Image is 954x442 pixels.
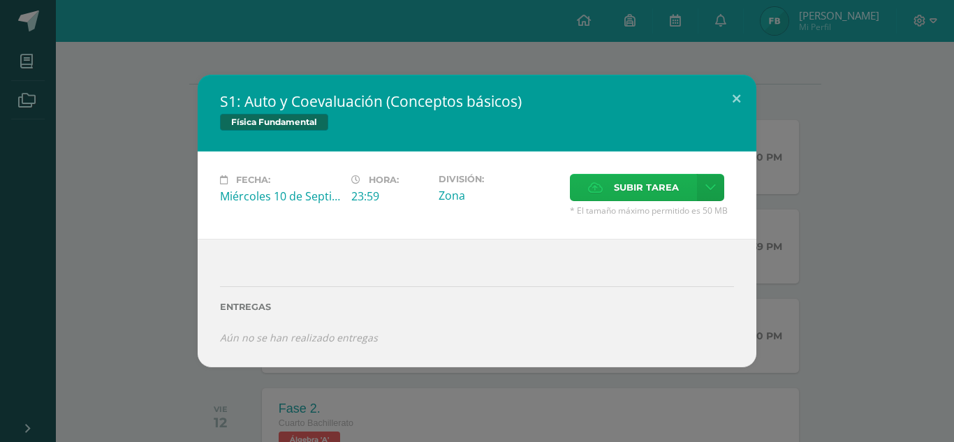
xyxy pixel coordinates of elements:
[717,75,756,122] button: Close (Esc)
[220,114,328,131] span: Física Fundamental
[570,205,734,216] span: * El tamaño máximo permitido es 50 MB
[220,331,378,344] i: Aún no se han realizado entregas
[220,91,734,111] h2: S1: Auto y Coevaluación (Conceptos básicos)
[439,174,559,184] label: División:
[236,175,270,185] span: Fecha:
[439,188,559,203] div: Zona
[369,175,399,185] span: Hora:
[220,302,734,312] label: Entregas
[220,189,340,204] div: Miércoles 10 de Septiembre
[351,189,427,204] div: 23:59
[614,175,679,200] span: Subir tarea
